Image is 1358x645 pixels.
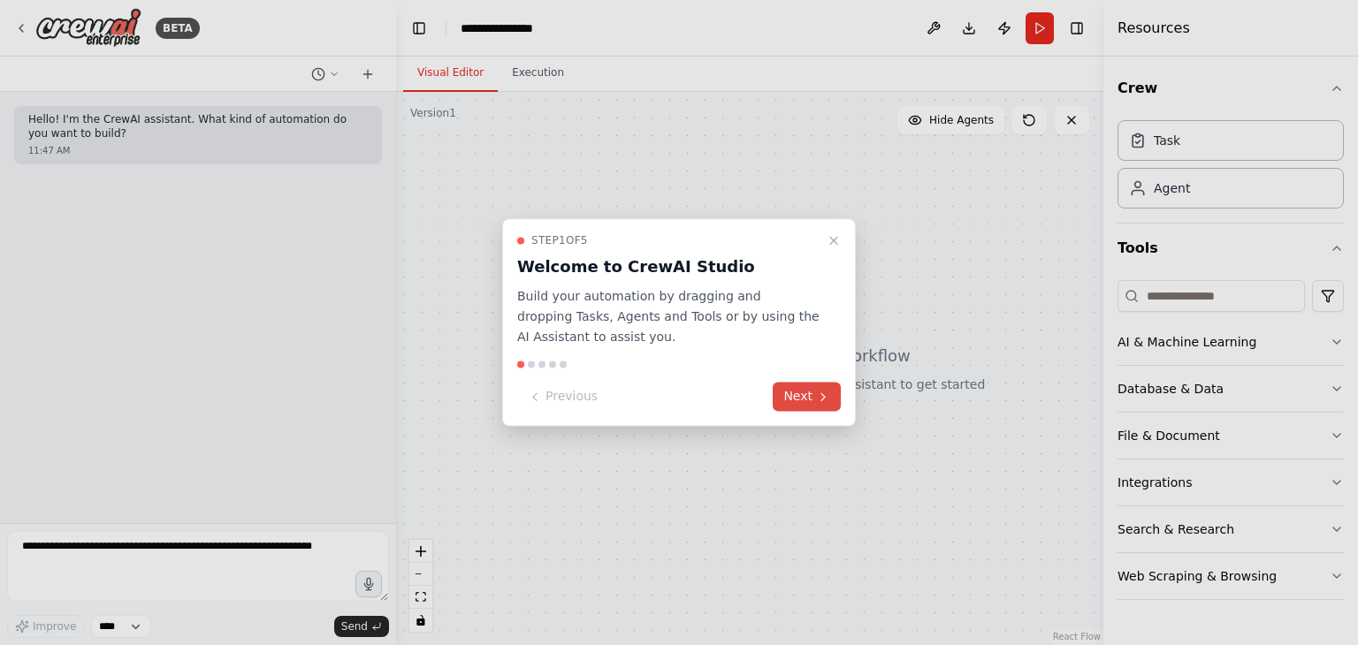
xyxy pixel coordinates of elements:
p: Build your automation by dragging and dropping Tasks, Agents and Tools or by using the AI Assista... [517,286,820,346]
span: Step 1 of 5 [531,233,588,247]
button: Next [773,383,841,412]
h3: Welcome to CrewAI Studio [517,254,820,279]
button: Previous [517,383,608,412]
button: Hide left sidebar [407,16,431,41]
button: Close walkthrough [823,230,844,251]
